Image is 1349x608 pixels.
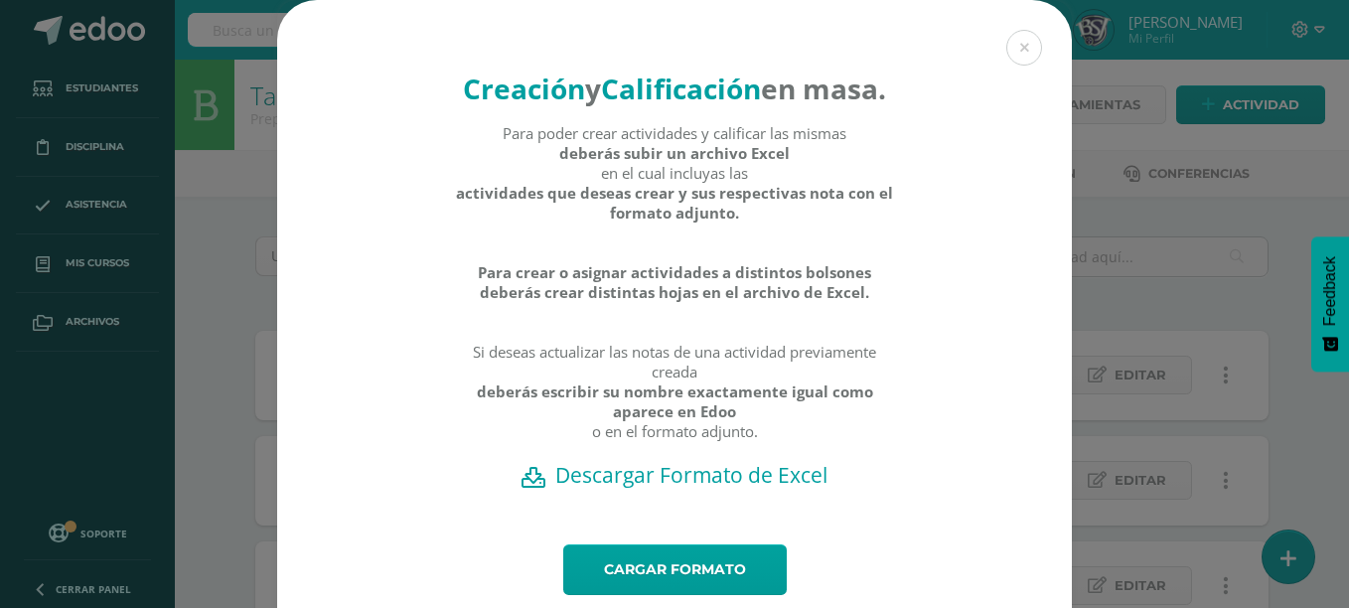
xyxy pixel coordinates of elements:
[455,262,895,302] strong: Para crear o asignar actividades a distintos bolsones deberás crear distintas hojas en el archivo...
[312,461,1037,489] a: Descargar Formato de Excel
[455,183,895,223] strong: actividades que deseas crear y sus respectivas nota con el formato adjunto.
[455,381,895,421] strong: deberás escribir su nombre exactamente igual como aparece en Edoo
[559,143,790,163] strong: deberás subir un archivo Excel
[463,70,585,107] strong: Creación
[1311,236,1349,372] button: Feedback - Mostrar encuesta
[563,544,787,595] a: Cargar formato
[585,70,601,107] strong: y
[1321,256,1339,326] span: Feedback
[1006,30,1042,66] button: Close (Esc)
[455,70,895,107] h4: en masa.
[455,123,895,461] div: Para poder crear actividades y calificar las mismas en el cual incluyas las Si deseas actualizar ...
[601,70,761,107] strong: Calificación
